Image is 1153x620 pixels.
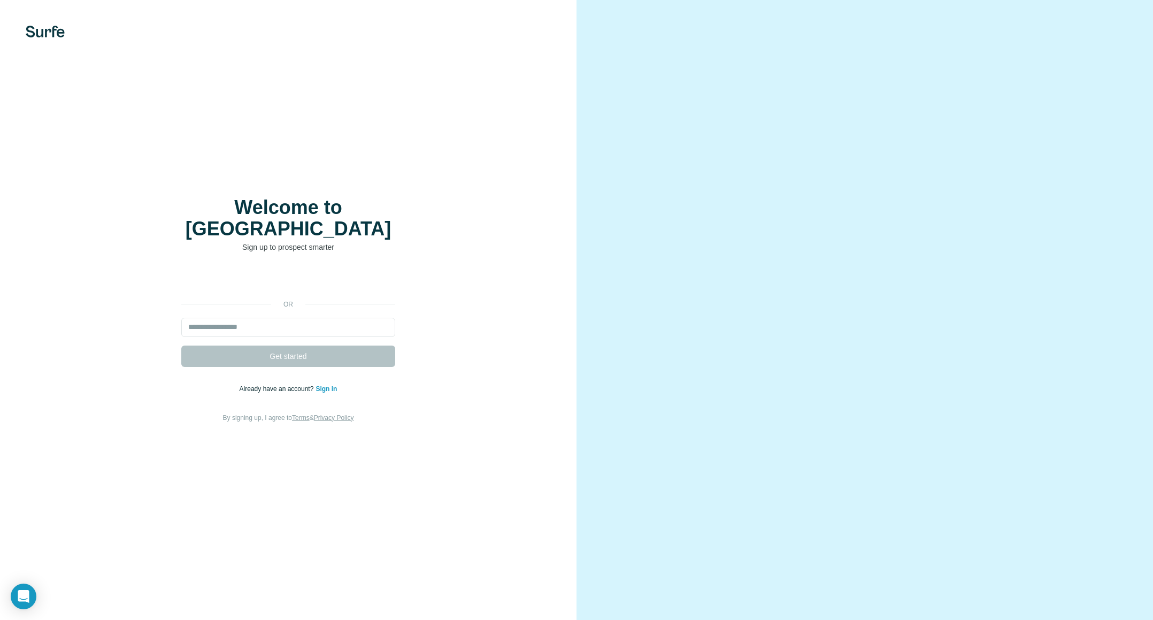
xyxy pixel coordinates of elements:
h1: Welcome to [GEOGRAPHIC_DATA] [181,197,395,240]
span: By signing up, I agree to & [223,414,354,422]
a: Privacy Policy [314,414,354,422]
iframe: Sign in with Google Button [176,269,401,292]
a: Sign in [316,385,337,393]
a: Terms [292,414,310,422]
span: Already have an account? [240,385,316,393]
p: or [271,300,305,309]
img: Surfe's logo [26,26,65,37]
div: Open Intercom Messenger [11,584,36,609]
p: Sign up to prospect smarter [181,242,395,252]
